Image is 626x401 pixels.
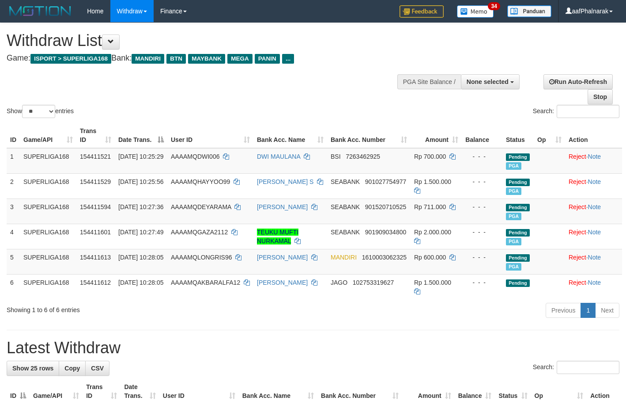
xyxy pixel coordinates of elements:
td: 3 [7,199,20,224]
img: MOTION_logo.png [7,4,74,18]
h4: Game: Bank: [7,54,408,63]
h1: Withdraw List [7,32,408,50]
input: Search: [557,105,619,118]
th: ID [7,123,20,148]
span: Rp 1.500.000 [414,279,451,286]
th: Action [565,123,622,148]
td: SUPERLIGA168 [20,274,76,299]
div: - - - [465,202,499,211]
div: - - - [465,278,499,287]
a: [PERSON_NAME] [257,254,308,261]
span: MAYBANK [188,54,225,64]
a: [PERSON_NAME] [257,203,308,210]
a: Note [588,229,601,236]
span: SEABANK [331,229,360,236]
td: 4 [7,224,20,249]
div: PGA Site Balance / [397,74,461,89]
span: Copy 901520710525 to clipboard [365,203,406,210]
div: - - - [465,152,499,161]
th: Game/API: activate to sort column ascending [20,123,76,148]
h1: Latest Withdraw [7,339,619,357]
span: MEGA [227,54,253,64]
td: SUPERLIGA168 [20,173,76,199]
span: AAAAMQGAZA2112 [171,229,228,236]
td: SUPERLIGA168 [20,224,76,249]
a: Previous [546,303,581,318]
span: Marked by aafsengchandara [506,238,521,245]
span: Copy [64,365,80,372]
span: Copy 102753319627 to clipboard [353,279,394,286]
a: Reject [569,254,586,261]
span: Copy 901909034800 to clipboard [365,229,406,236]
span: Rp 700.000 [414,153,446,160]
span: MANDIRI [331,254,357,261]
a: Note [588,153,601,160]
a: Reject [569,203,586,210]
a: Next [595,303,619,318]
a: DWI MAULANA [257,153,300,160]
span: ... [282,54,294,64]
div: Showing 1 to 6 of 6 entries [7,302,254,314]
span: PANIN [255,54,280,64]
span: Marked by aafsoycanthlai [506,162,521,170]
td: · [565,249,622,274]
span: AAAAMQDEYARAMA [171,203,231,210]
div: - - - [465,177,499,186]
span: Show 25 rows [12,365,53,372]
td: 5 [7,249,20,274]
td: SUPERLIGA168 [20,199,76,224]
a: Reject [569,178,586,185]
th: Status [502,123,534,148]
span: BSI [331,153,341,160]
span: Pending [506,229,530,237]
span: Pending [506,204,530,211]
th: Op: activate to sort column ascending [534,123,565,148]
span: Copy 901027754977 to clipboard [365,178,406,185]
a: Note [588,178,601,185]
span: [DATE] 10:27:49 [118,229,163,236]
span: Marked by aafsengchandara [506,187,521,195]
span: 154411613 [80,254,111,261]
span: [DATE] 10:25:29 [118,153,163,160]
span: Copy 1610003062325 to clipboard [362,254,407,261]
span: Pending [506,254,530,262]
th: Bank Acc. Name: activate to sort column ascending [253,123,327,148]
th: Balance [462,123,502,148]
span: Rp 600.000 [414,254,446,261]
img: panduan.png [507,5,551,17]
label: Show entries [7,105,74,118]
span: 34 [488,2,500,10]
span: Pending [506,279,530,287]
span: [DATE] 10:28:05 [118,254,163,261]
th: Amount: activate to sort column ascending [411,123,462,148]
img: Button%20Memo.svg [457,5,494,18]
span: Marked by aafsoycanthlai [506,263,521,271]
td: 1 [7,148,20,174]
a: Reject [569,153,586,160]
a: CSV [85,361,109,376]
a: TEUKU MUFTI NURKAMAL [257,229,298,244]
span: [DATE] 10:28:05 [118,279,163,286]
a: Stop [588,89,613,104]
td: · [565,148,622,174]
span: [DATE] 10:25:56 [118,178,163,185]
span: Pending [506,179,530,186]
span: 154411594 [80,203,111,210]
a: Note [588,279,601,286]
div: - - - [465,228,499,237]
img: Feedback.jpg [400,5,444,18]
span: SEABANK [331,203,360,210]
a: 1 [581,303,596,318]
a: [PERSON_NAME] S [257,178,313,185]
th: Bank Acc. Number: activate to sort column ascending [327,123,411,148]
label: Search: [533,361,619,374]
input: Search: [557,361,619,374]
div: - - - [465,253,499,262]
td: · [565,173,622,199]
th: Trans ID: activate to sort column ascending [76,123,115,148]
span: Marked by aafsengchandara [506,213,521,220]
span: None selected [467,78,509,85]
select: Showentries [22,105,55,118]
span: Rp 1.500.000 [414,178,451,185]
a: Note [588,254,601,261]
